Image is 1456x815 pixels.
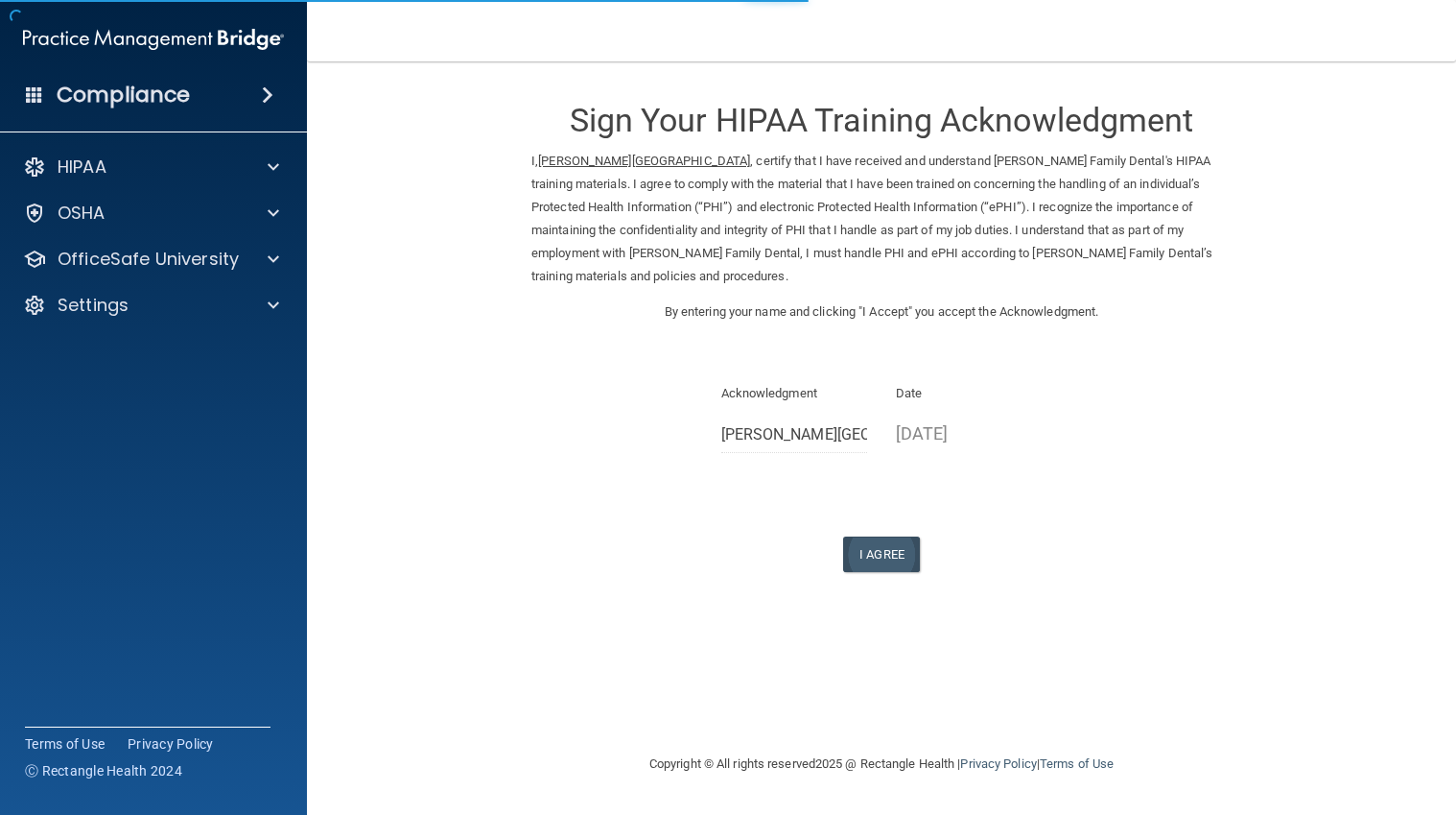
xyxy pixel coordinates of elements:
[58,248,239,271] p: OfficeSafe University
[23,20,284,59] img: PMB logo
[23,202,279,225] a: OSHA
[23,156,279,179] a: HIPAA
[531,150,1232,288] p: I, , certify that I have received and understand [PERSON_NAME] Family Dental's HIPAA training mat...
[58,294,129,317] p: Settings
[721,418,868,453] input: Full Name
[23,294,279,317] a: Settings
[531,300,1232,324] p: By entering your name and clicking "I Accept" you accept the Acknowledgment.
[896,382,1043,405] p: Date
[538,154,750,168] ins: [PERSON_NAME][GEOGRAPHIC_DATA]
[721,382,868,405] p: Acknowledgment
[896,418,1043,449] p: [DATE]
[1040,756,1114,771] a: Terms of Use
[25,734,105,754] a: Terms of Use
[843,537,920,572] button: I Agree
[960,756,1036,771] a: Privacy Policy
[531,103,1232,138] h3: Sign Your HIPAA Training Acknowledgment
[23,248,279,271] a: OfficeSafe University
[25,761,182,780] span: Ⓒ Rectangle Health 2024
[128,734,214,754] a: Privacy Policy
[58,202,106,225] p: OSHA
[58,156,106,179] p: HIPAA
[531,733,1232,795] div: Copyright © All rights reserved 2025 @ Rectangle Health | |
[57,82,190,108] h4: Compliance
